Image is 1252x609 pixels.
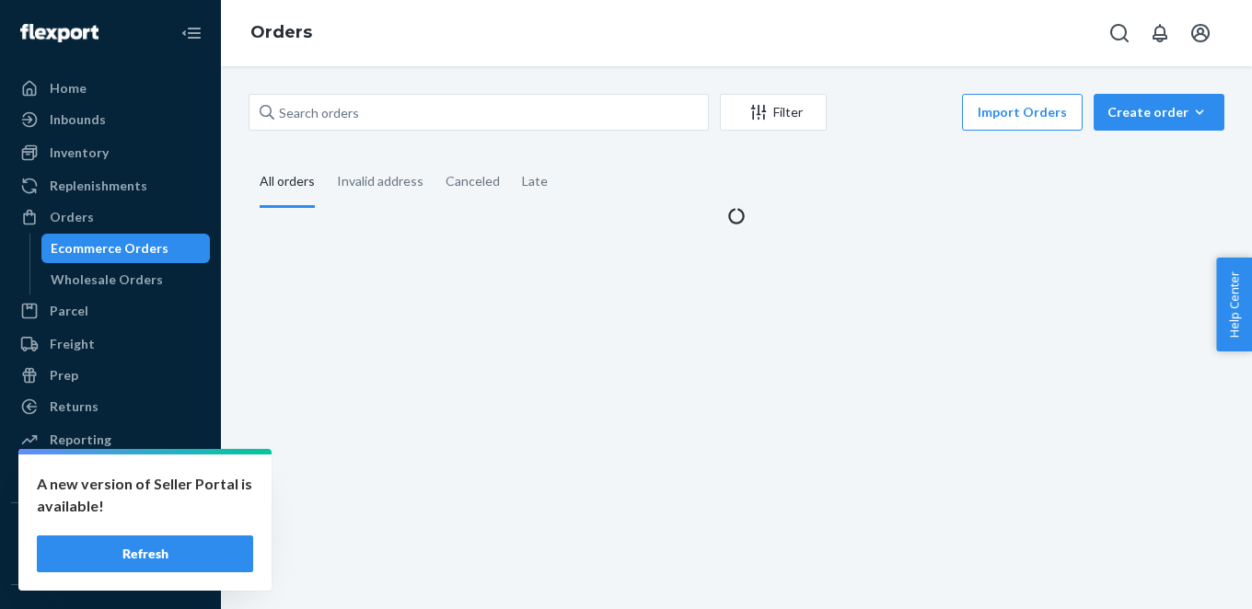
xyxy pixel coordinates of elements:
[11,329,210,359] a: Freight
[11,74,210,103] a: Home
[50,144,109,162] div: Inventory
[11,555,210,577] a: Add Integration
[720,94,827,131] button: Filter
[721,103,826,121] div: Filter
[1107,103,1211,121] div: Create order
[37,473,253,517] p: A new version of Seller Portal is available!
[11,105,210,134] a: Inbounds
[260,157,315,208] div: All orders
[1182,15,1219,52] button: Open account menu
[50,397,99,416] div: Returns
[11,518,210,547] button: Integrations
[50,302,88,320] div: Parcel
[1101,15,1138,52] button: Open Search Box
[50,110,106,129] div: Inbounds
[11,361,210,390] a: Prep
[1094,94,1224,131] button: Create order
[1216,258,1252,351] button: Help Center
[51,270,163,289] div: Wholesale Orders
[11,202,210,232] a: Orders
[50,208,94,226] div: Orders
[11,171,210,201] a: Replenishments
[11,296,210,326] a: Parcel
[41,234,211,263] a: Ecommerce Orders
[249,94,709,131] input: Search orders
[337,157,423,205] div: Invalid address
[50,79,87,98] div: Home
[250,22,312,42] a: Orders
[11,425,210,454] a: Reporting
[20,24,99,42] img: Flexport logo
[962,94,1083,131] button: Import Orders
[446,157,500,205] div: Canceled
[50,366,78,385] div: Prep
[50,177,147,195] div: Replenishments
[51,239,168,258] div: Ecommerce Orders
[11,458,210,488] a: Billing
[37,535,253,572] button: Refresh
[522,157,548,205] div: Late
[11,392,210,421] a: Returns
[236,6,327,60] ol: breadcrumbs
[41,265,211,294] a: Wholesale Orders
[50,431,111,449] div: Reporting
[1142,15,1178,52] button: Open notifications
[173,15,210,52] button: Close Navigation
[50,335,95,353] div: Freight
[11,138,210,167] a: Inventory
